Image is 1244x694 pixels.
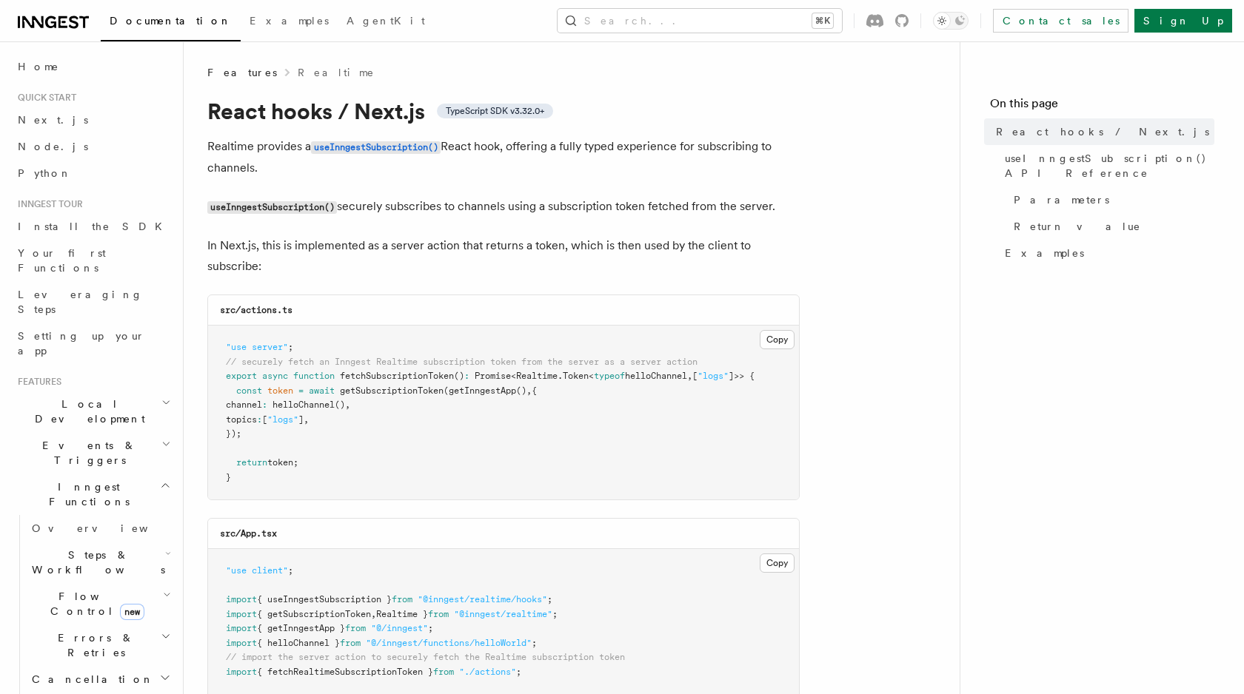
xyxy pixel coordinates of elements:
[226,652,625,662] span: // import the server action to securely fetch the Realtime subscription token
[26,583,174,624] button: Flow Controlnew
[257,414,262,425] span: :
[418,594,547,604] span: "@inngest/realtime/hooks"
[552,609,558,619] span: ;
[26,624,174,666] button: Errors & Retries
[26,630,161,660] span: Errors & Retries
[250,15,329,27] span: Examples
[12,240,174,281] a: Your first Functions
[475,371,511,381] span: Promise
[288,565,293,576] span: ;
[226,371,257,381] span: export
[996,124,1209,139] span: React hooks / Next.js
[226,667,257,677] span: import
[547,594,552,604] span: ;
[18,330,145,357] span: Setting up your app
[267,457,298,468] span: token;
[26,542,174,583] button: Steps & Workflows
[698,371,729,381] span: "logs"
[207,65,277,80] span: Features
[18,59,59,74] span: Home
[12,438,161,468] span: Events & Triggers
[558,9,842,33] button: Search...⌘K
[12,281,174,323] a: Leveraging Steps
[366,638,532,648] span: "@/inngest/functions/helloWorld"
[12,198,83,210] span: Inngest tour
[12,432,174,474] button: Events & Triggers
[532,385,537,396] span: {
[18,220,171,232] span: Install the SDK
[26,548,165,577] span: Steps & Workflows
[1005,246,1084,260] span: Examples
[625,371,687,381] span: helloChannel
[18,289,143,315] span: Leveraging Steps
[257,667,433,677] span: { fetchRealtimeSubscriptionToken }
[433,667,454,677] span: from
[516,667,521,677] span: ;
[298,65,375,80] a: Realtime
[18,114,88,126] span: Next.js
[298,385,304,396] span: =
[454,609,552,619] span: "@inngest/realtime"
[311,141,441,154] code: useInngestSubscription()
[464,371,469,381] span: :
[371,609,376,619] span: ,
[563,371,589,381] span: Token
[262,414,267,425] span: [
[12,376,61,388] span: Features
[12,391,174,432] button: Local Development
[449,385,516,396] span: getInngestApp
[262,400,267,410] span: :
[12,53,174,80] a: Home
[444,385,449,396] span: (
[226,623,257,633] span: import
[226,414,257,425] span: topics
[226,594,257,604] span: import
[335,400,345,410] span: ()
[12,474,174,515] button: Inngest Functions
[340,371,454,381] span: fetchSubscriptionToken
[511,371,516,381] span: <
[207,98,800,124] h1: React hooks / Next.js
[12,479,160,509] span: Inngest Functions
[12,323,174,364] a: Setting up your app
[347,15,425,27] span: AgentKit
[272,400,335,410] span: helloChannel
[257,623,345,633] span: { getInngestApp }
[376,609,428,619] span: Realtime }
[226,428,241,439] span: });
[12,107,174,133] a: Next.js
[12,213,174,240] a: Install the SDK
[257,594,392,604] span: { useInngestSubscription }
[236,457,267,468] span: return
[226,565,288,576] span: "use client"
[262,371,288,381] span: async
[1008,213,1214,240] a: Return value
[12,92,76,104] span: Quick start
[226,638,257,648] span: import
[459,667,516,677] span: "./actions"
[32,522,184,534] span: Overview
[226,400,262,410] span: channel
[236,385,262,396] span: const
[120,604,144,620] span: new
[993,9,1128,33] a: Contact sales
[338,4,434,40] a: AgentKit
[687,371,692,381] span: ,
[999,145,1214,186] a: useInngestSubscription() API Reference
[990,118,1214,145] a: React hooks / Next.js
[516,385,526,396] span: ()
[454,371,464,381] span: ()
[1014,219,1141,234] span: Return value
[760,330,795,349] button: Copy
[220,305,292,315] code: src/actions.ts
[594,371,625,381] span: typeof
[257,638,340,648] span: { helloChannel }
[12,160,174,186] a: Python
[526,385,532,396] span: ,
[267,414,298,425] span: "logs"
[207,136,800,178] p: Realtime provides a React hook, offering a fully typed experience for subscribing to channels.
[226,357,698,367] span: // securely fetch an Inngest Realtime subscription token from the server as a server action
[226,342,288,352] span: "use server"
[26,672,154,687] span: Cancellation
[933,12,969,30] button: Toggle dark mode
